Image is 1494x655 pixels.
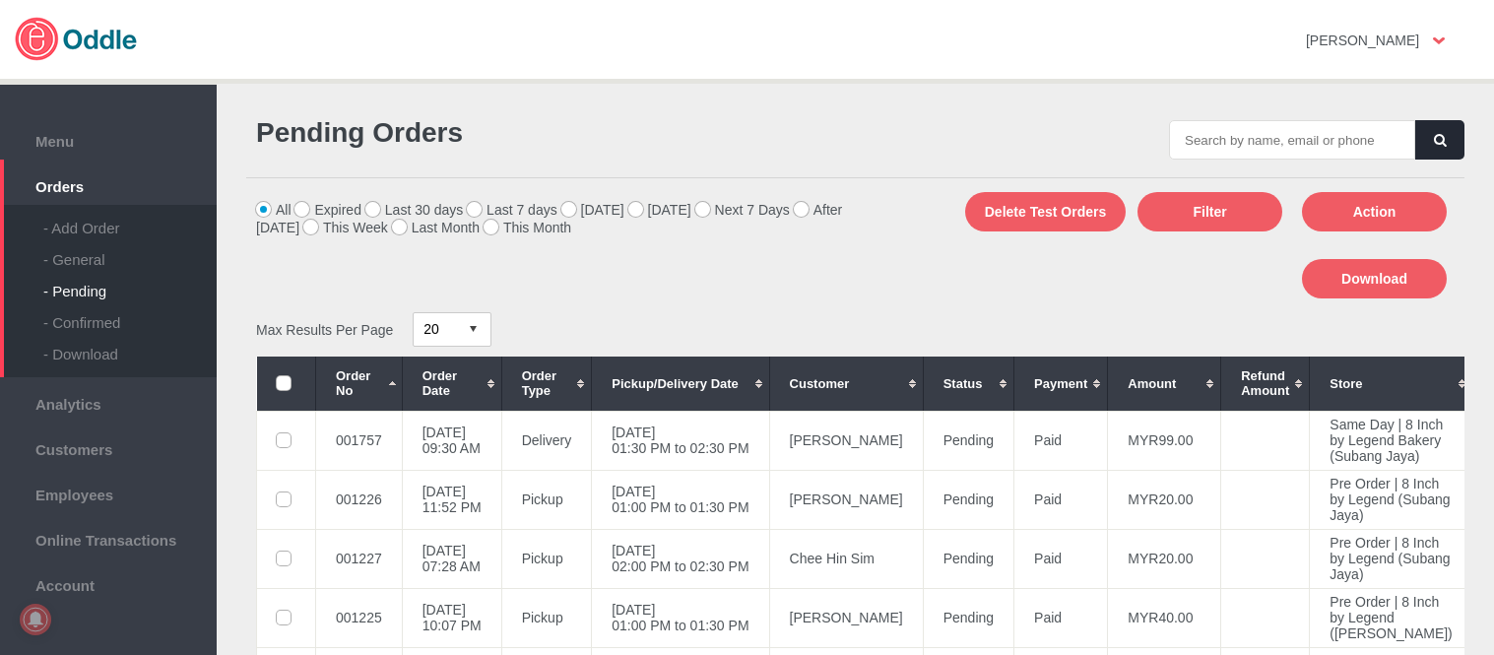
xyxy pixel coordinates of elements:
strong: [PERSON_NAME] [1306,33,1419,48]
button: Action [1302,192,1447,231]
span: Max Results Per Page [256,321,393,337]
td: 001225 [316,588,403,647]
td: MYR20.00 [1108,529,1221,588]
th: Store [1310,357,1472,411]
span: Menu [10,128,207,150]
td: Paid [1014,588,1108,647]
td: Pending [923,470,1013,529]
td: Paid [1014,470,1108,529]
td: 001757 [316,411,403,470]
td: Pickup [501,470,592,529]
td: Paid [1014,529,1108,588]
label: Last 30 days [365,202,463,218]
td: [PERSON_NAME] [769,588,923,647]
td: [DATE] 07:28 AM [402,529,501,588]
td: Pickup [501,588,592,647]
td: Paid [1014,411,1108,470]
td: Delivery [501,411,592,470]
td: Pending [923,411,1013,470]
th: Order Type [501,357,592,411]
label: Last 7 days [467,202,557,218]
label: All [256,202,292,218]
label: This Month [484,220,571,235]
label: [DATE] [561,202,624,218]
th: Status [923,357,1013,411]
td: MYR99.00 [1108,411,1221,470]
span: Customers [10,436,207,458]
td: Pickup [501,529,592,588]
th: Pickup/Delivery Date [592,357,769,411]
span: Employees [10,482,207,503]
td: [DATE] 01:30 PM to 02:30 PM [592,411,769,470]
div: - Download [43,331,217,362]
label: Expired [294,202,360,218]
label: This Week [303,220,388,235]
h1: Pending Orders [256,117,846,149]
td: MYR20.00 [1108,470,1221,529]
button: Filter [1137,192,1282,231]
div: - Add Order [43,205,217,236]
td: Pending [923,588,1013,647]
img: user-option-arrow.png [1433,37,1445,44]
td: Pre Order | 8 Inch by Legend ([PERSON_NAME]) [1310,588,1472,647]
label: Last Month [392,220,480,235]
td: Same Day | 8 Inch by Legend Bakery (Subang Jaya) [1310,411,1472,470]
td: 001226 [316,470,403,529]
td: [DATE] 09:30 AM [402,411,501,470]
th: Refund Amount [1221,357,1310,411]
button: Download [1302,259,1447,298]
td: Pre Order | 8 Inch by Legend (Subang Jaya) [1310,529,1472,588]
td: 001227 [316,529,403,588]
th: Amount [1108,357,1221,411]
div: - Confirmed [43,299,217,331]
label: [DATE] [628,202,691,218]
th: Customer [769,357,923,411]
td: [DATE] 02:00 PM to 02:30 PM [592,529,769,588]
td: [DATE] 11:52 PM [402,470,501,529]
div: - Pending [43,268,217,299]
th: Payment [1014,357,1108,411]
td: Pending [923,529,1013,588]
span: Account [10,572,207,594]
td: [DATE] 10:07 PM [402,588,501,647]
th: Order No [316,357,403,411]
span: Online Transactions [10,527,207,549]
td: MYR40.00 [1108,588,1221,647]
span: Analytics [10,391,207,413]
td: Chee Hin Sim [769,529,923,588]
label: Next 7 Days [695,202,790,218]
th: Order Date [402,357,501,411]
span: Orders [10,173,207,195]
td: [DATE] 01:00 PM to 01:30 PM [592,588,769,647]
td: [PERSON_NAME] [769,470,923,529]
td: Pre Order | 8 Inch by Legend (Subang Jaya) [1310,470,1472,529]
td: [PERSON_NAME] [769,411,923,470]
td: [DATE] 01:00 PM to 01:30 PM [592,470,769,529]
div: - General [43,236,217,268]
input: Search by name, email or phone [1169,120,1415,160]
button: Delete Test Orders [965,192,1126,231]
